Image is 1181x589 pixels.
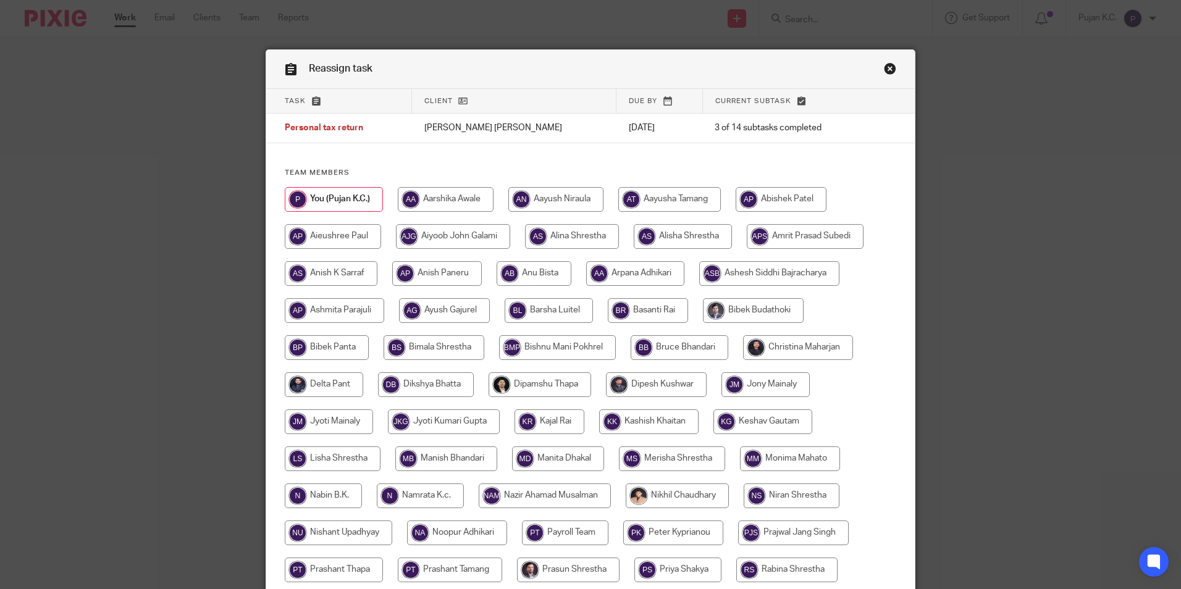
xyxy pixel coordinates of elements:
[702,114,868,143] td: 3 of 14 subtasks completed
[285,98,306,104] span: Task
[629,122,691,134] p: [DATE]
[424,122,604,134] p: [PERSON_NAME] [PERSON_NAME]
[309,64,372,73] span: Reassign task
[629,98,657,104] span: Due by
[285,124,363,133] span: Personal tax return
[424,98,453,104] span: Client
[285,168,896,178] h4: Team members
[715,98,791,104] span: Current subtask
[884,62,896,79] a: Close this dialog window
